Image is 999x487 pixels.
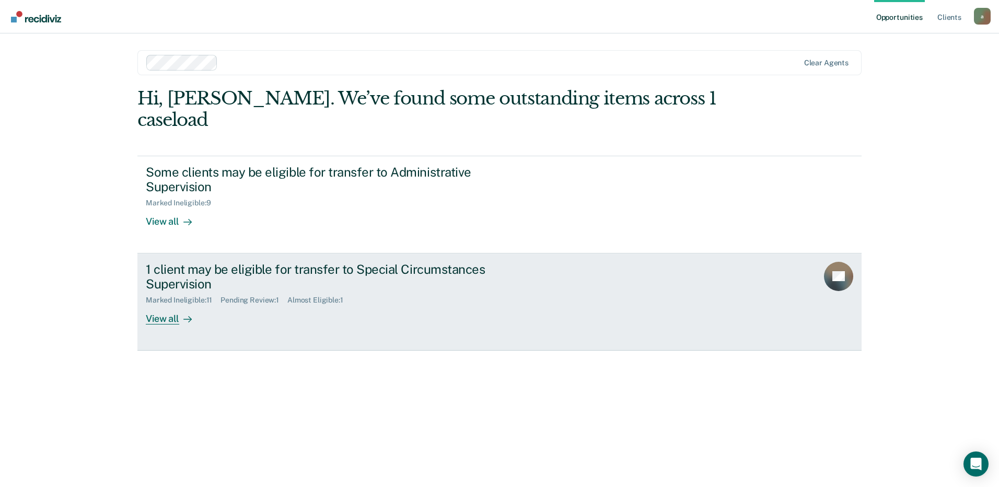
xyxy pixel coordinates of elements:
[287,296,352,305] div: Almost Eligible : 1
[137,253,862,351] a: 1 client may be eligible for transfer to Special Circumstances SupervisionMarked Ineligible:11Pen...
[146,207,204,228] div: View all
[146,262,513,292] div: 1 client may be eligible for transfer to Special Circumstances Supervision
[963,451,989,477] div: Open Intercom Messenger
[974,8,991,25] div: a
[974,8,991,25] button: Profile dropdown button
[146,199,219,207] div: Marked Ineligible : 9
[11,11,61,22] img: Recidiviz
[146,296,220,305] div: Marked Ineligible : 11
[804,59,849,67] div: Clear agents
[137,88,717,131] div: Hi, [PERSON_NAME]. We’ve found some outstanding items across 1 caseload
[137,156,862,253] a: Some clients may be eligible for transfer to Administrative SupervisionMarked Ineligible:9View all
[146,305,204,325] div: View all
[220,296,287,305] div: Pending Review : 1
[146,165,513,195] div: Some clients may be eligible for transfer to Administrative Supervision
